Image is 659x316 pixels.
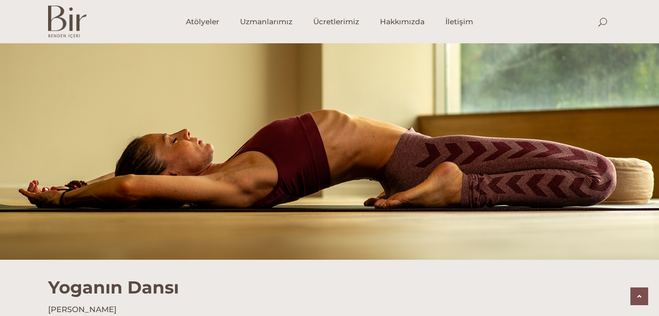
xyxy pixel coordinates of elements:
[445,17,473,27] span: İletişim
[48,304,611,315] h4: [PERSON_NAME]
[48,260,611,298] h1: Yoganın Dansı
[186,17,219,27] span: Atölyeler
[313,17,359,27] span: Ücretlerimiz
[240,17,292,27] span: Uzmanlarımız
[380,17,425,27] span: Hakkımızda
